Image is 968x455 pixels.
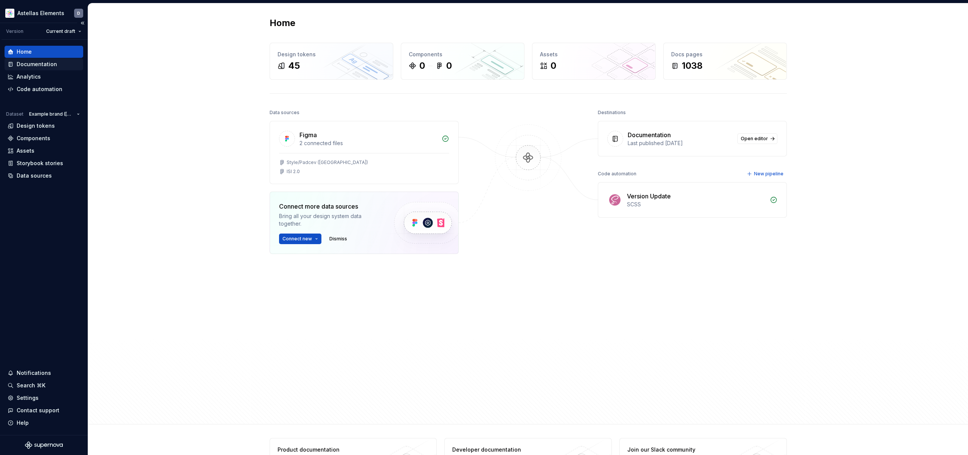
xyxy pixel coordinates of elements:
[5,392,83,404] a: Settings
[5,404,83,416] button: Contact support
[452,446,562,453] div: Developer documentation
[17,159,63,167] div: Storybook stories
[287,159,368,166] div: Style/Padcev ([GEOGRAPHIC_DATA])
[17,122,55,130] div: Design tokens
[628,139,733,147] div: Last published [DATE]
[17,48,32,56] div: Home
[6,111,23,117] div: Dataset
[43,26,85,37] button: Current draft
[5,58,83,70] a: Documentation
[278,446,388,453] div: Product documentation
[282,236,312,242] span: Connect new
[46,28,75,34] span: Current draft
[26,109,83,119] button: Example brand ([GEOGRAPHIC_DATA])
[627,201,765,208] div: SCSS
[17,147,34,155] div: Assets
[77,10,80,16] div: D
[17,73,41,80] div: Analytics
[409,51,517,58] div: Components
[663,43,787,80] a: Docs pages1038
[5,145,83,157] a: Assets
[326,234,351,244] button: Dismiss
[17,369,51,377] div: Notifications
[17,9,64,17] div: Astellas Elements
[5,132,83,144] a: Components
[270,17,295,29] h2: Home
[279,234,321,244] button: Connect new
[278,51,385,58] div: Design tokens
[737,133,777,144] a: Open editor
[17,135,50,142] div: Components
[598,169,636,179] div: Code automation
[5,9,14,18] img: b2369ad3-f38c-46c1-b2a2-f2452fdbdcd2.png
[329,236,347,242] span: Dismiss
[5,367,83,379] button: Notifications
[2,5,86,21] button: Astellas ElementsD
[540,51,648,58] div: Assets
[5,170,83,182] a: Data sources
[745,169,787,179] button: New pipeline
[17,394,39,402] div: Settings
[5,71,83,83] a: Analytics
[270,107,299,118] div: Data sources
[5,417,83,429] button: Help
[17,382,45,389] div: Search ⌘K
[17,85,62,93] div: Code automation
[17,419,29,427] div: Help
[279,202,381,211] div: Connect more data sources
[5,83,83,95] a: Code automation
[5,46,83,58] a: Home
[25,441,63,449] svg: Supernova Logo
[532,43,656,80] a: Assets0
[77,18,88,28] button: Collapse sidebar
[299,139,437,147] div: 2 connected files
[682,60,703,72] div: 1038
[671,51,779,58] div: Docs pages
[17,407,59,414] div: Contact support
[299,130,317,139] div: Figma
[754,171,783,177] span: New pipeline
[401,43,524,80] a: Components00
[287,169,300,175] div: ISI 2.0
[419,60,425,72] div: 0
[5,379,83,392] button: Search ⌘K
[29,111,74,117] span: Example brand ([GEOGRAPHIC_DATA])
[628,130,671,139] div: Documentation
[288,60,300,72] div: 45
[270,43,393,80] a: Design tokens45
[17,60,57,68] div: Documentation
[5,120,83,132] a: Design tokens
[627,192,671,201] div: Version Update
[270,121,459,184] a: Figma2 connected filesStyle/Padcev ([GEOGRAPHIC_DATA])ISI 2.0
[598,107,626,118] div: Destinations
[5,157,83,169] a: Storybook stories
[627,446,737,453] div: Join our Slack community
[741,136,768,142] span: Open editor
[6,28,23,34] div: Version
[446,60,452,72] div: 0
[279,212,381,227] div: Bring all your design system data together.
[551,60,556,72] div: 0
[17,172,52,180] div: Data sources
